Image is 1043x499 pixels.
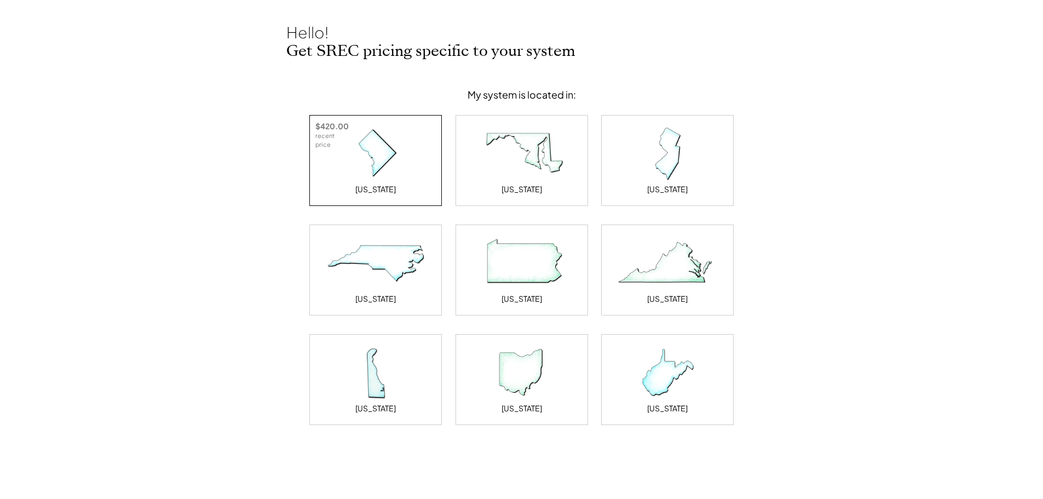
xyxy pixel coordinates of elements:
[647,403,688,414] div: [US_STATE]
[647,184,688,195] div: [US_STATE]
[321,127,430,181] img: District of Columbia
[502,294,542,305] div: [US_STATE]
[502,403,542,414] div: [US_STATE]
[613,346,722,400] img: West Virginia
[467,127,577,181] img: Maryland
[467,236,577,291] img: Pennsylvania
[321,236,430,291] img: North Carolina
[321,346,430,400] img: Delaware
[647,294,688,305] div: [US_STATE]
[355,403,396,414] div: [US_STATE]
[355,184,396,195] div: [US_STATE]
[355,294,396,305] div: [US_STATE]
[286,42,757,61] h2: Get SREC pricing specific to your system
[286,22,396,42] div: Hello!
[613,127,722,181] img: New Jersey
[467,346,577,400] img: Ohio
[502,184,542,195] div: [US_STATE]
[468,88,576,101] div: My system is located in:
[613,236,722,291] img: Virginia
